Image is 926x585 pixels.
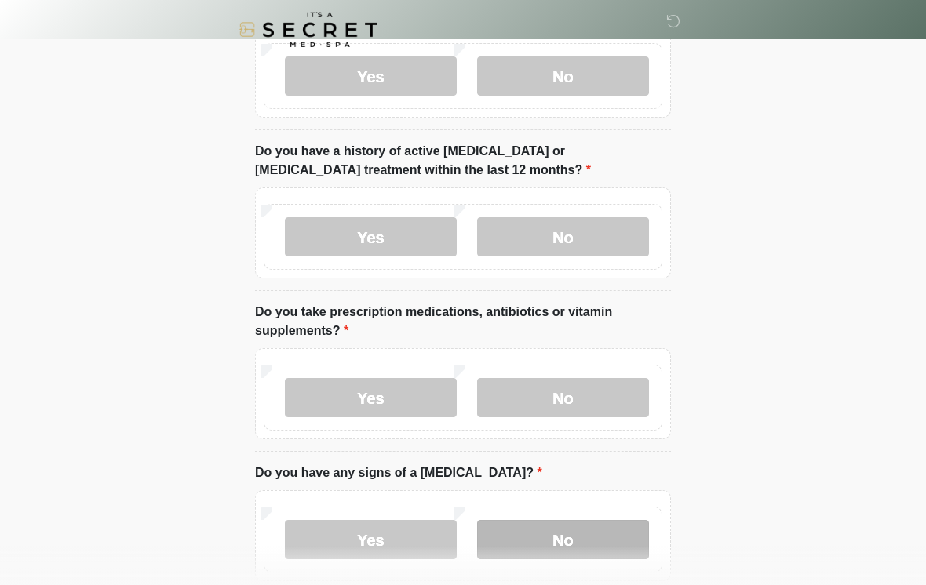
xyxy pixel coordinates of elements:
label: Do you have any signs of a [MEDICAL_DATA]? [255,463,542,482]
label: No [477,217,649,256]
label: Yes [285,378,457,417]
label: No [477,520,649,559]
label: No [477,378,649,417]
label: No [477,56,649,96]
label: Do you take prescription medications, antibiotics or vitamin supplements? [255,303,671,340]
label: Yes [285,520,457,559]
label: Do you have a history of active [MEDICAL_DATA] or [MEDICAL_DATA] treatment within the last 12 mon... [255,142,671,180]
label: Yes [285,56,457,96]
img: It's A Secret Med Spa Logo [239,12,377,47]
label: Yes [285,217,457,256]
